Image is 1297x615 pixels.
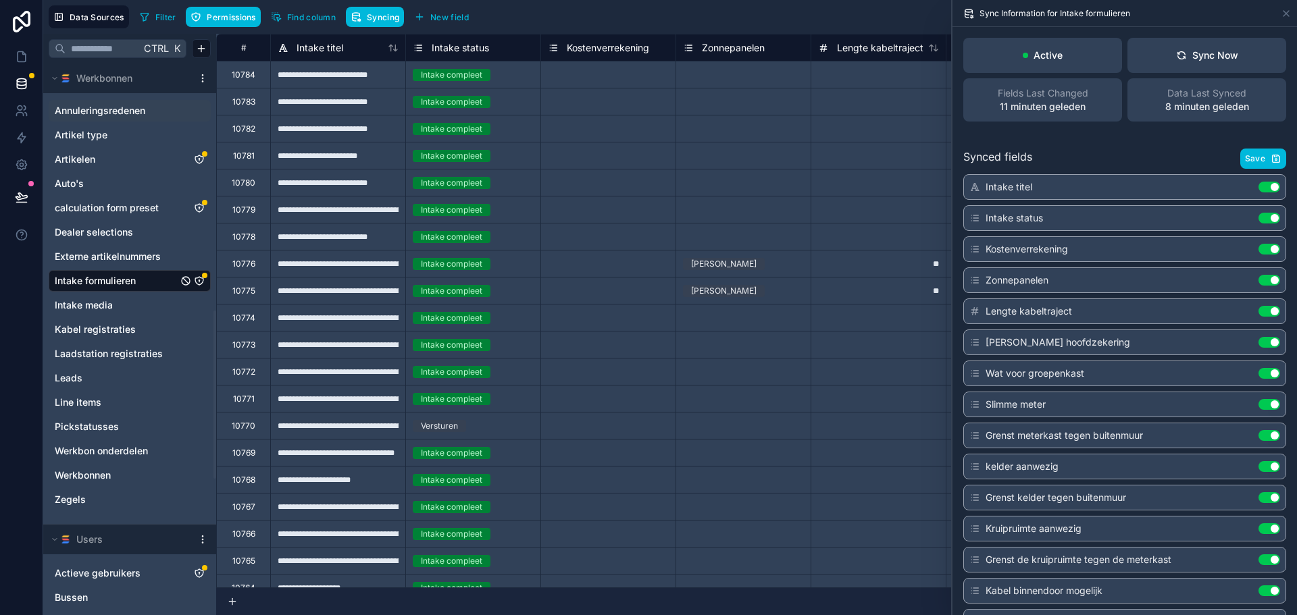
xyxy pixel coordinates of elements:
div: Intake compleet [421,258,482,270]
div: Sync Now [1176,49,1238,62]
span: kelder aanwezig [986,460,1059,473]
div: Zegels [49,489,211,510]
div: Intake compleet [421,177,482,189]
span: Laadstation registraties [55,347,163,360]
div: 10774 [232,313,255,323]
span: Pickstatusses [55,420,119,433]
div: Intake compleet [421,96,482,108]
a: Pickstatusses [55,420,178,433]
div: 10779 [232,205,255,215]
span: Wat voor groepenkast [986,367,1084,380]
div: Dealer selections [49,221,211,243]
span: New field [430,12,469,22]
div: 10769 [232,448,255,458]
div: 10770 [232,421,255,431]
div: # [227,43,260,53]
p: Active [1034,49,1063,62]
a: Werkbonnen [55,469,178,482]
span: Werkbonnen [55,469,111,482]
div: Intake compleet [421,366,482,378]
a: Werkbon onderdelen [55,444,178,458]
span: Line items [55,396,101,409]
button: Data Sources [49,5,129,28]
div: Artikelen [49,149,211,170]
div: [PERSON_NAME] [691,258,757,270]
div: Intake media [49,294,211,316]
span: Zonnepanelen [702,41,765,55]
a: calculation form preset [55,201,178,215]
a: Artikel type [55,128,178,142]
button: Find column [266,7,340,27]
span: Zonnepanelen [986,273,1048,287]
a: Auto's [55,177,178,190]
div: Bussen [49,587,211,608]
div: 10764 [232,583,255,593]
span: Permissions [207,12,255,22]
div: Intake compleet [421,204,482,216]
p: 8 minuten geleden [1165,100,1249,113]
div: calculation form preset [49,197,211,219]
div: 10775 [232,286,255,296]
div: Line items [49,392,211,413]
span: Kostenverrekening [986,242,1068,256]
span: calculation form preset [55,201,159,215]
span: Data Sources [70,12,124,22]
button: Sync Now [1127,38,1286,73]
span: Externe artikelnummers [55,250,161,263]
div: Intake compleet [421,393,482,405]
span: Dealer selections [55,225,133,239]
div: Intake formulieren [49,270,211,292]
span: Kostenverrekening [567,41,649,55]
span: Kabel binnendoor mogelijk [986,584,1102,597]
div: Intake compleet [421,150,482,162]
div: 10784 [232,70,255,80]
span: Werkbon onderdelen [55,444,148,458]
button: New field [409,7,474,27]
div: 10776 [232,259,255,269]
span: Auto's [55,177,84,190]
div: Intake compleet [421,501,482,513]
a: Leads [55,371,178,385]
a: Zegels [55,493,178,506]
div: 10766 [232,529,255,539]
span: Find column [287,12,336,22]
div: Intake compleet [421,528,482,540]
div: Laadstation registraties [49,343,211,365]
a: Dealer selections [55,225,178,239]
div: Actieve gebruikers [49,562,211,584]
span: Lengte kabeltraject [986,304,1072,318]
a: Permissions [186,7,265,27]
div: 10773 [232,340,255,350]
span: Annuleringsredenen [55,104,145,117]
span: Werkbonnen [76,72,132,85]
span: Grenst kelder tegen buitenmuur [986,491,1126,504]
div: Leads [49,367,211,389]
div: Kabel registraties [49,319,211,340]
div: Annuleringsredenen [49,100,211,122]
div: Intake compleet [421,582,482,594]
span: Intake titel [986,180,1032,194]
div: Versturen [421,420,458,432]
div: Externe artikelnummers [49,246,211,267]
span: Data Last Synced [1167,86,1246,100]
div: Intake compleet [421,231,482,243]
button: SmartSuite logoWerkbonnen [49,69,192,88]
span: Users [76,533,103,546]
a: Artikelen [55,153,178,166]
a: Syncing [346,7,409,27]
div: Artikel type [49,124,211,146]
button: Syncing [346,7,404,27]
span: Artikel type [55,128,107,142]
div: Intake compleet [421,285,482,297]
div: 10781 [233,151,255,161]
span: Actieve gebruikers [55,566,141,580]
button: Save [1240,149,1286,169]
div: Intake compleet [421,474,482,486]
a: Line items [55,396,178,409]
span: Save [1245,153,1265,164]
a: Externe artikelnummers [55,250,178,263]
div: Pickstatusses [49,416,211,437]
span: Grenst meterkast tegen buitenmuur [986,429,1143,442]
span: Fields Last Changed [998,86,1088,100]
button: Filter [134,7,181,27]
